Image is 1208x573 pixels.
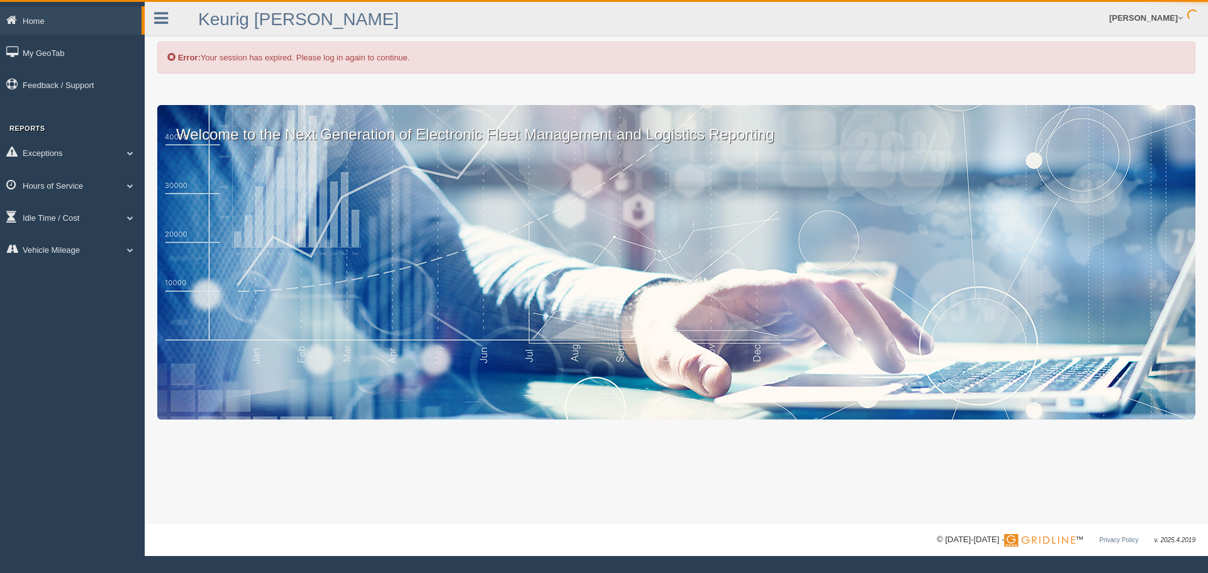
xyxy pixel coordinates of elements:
[1099,537,1138,543] a: Privacy Policy
[198,9,399,29] a: Keurig [PERSON_NAME]
[157,42,1195,74] div: Your session has expired. Please log in again to continue.
[1155,537,1195,543] span: v. 2025.4.2019
[937,533,1195,547] div: © [DATE]-[DATE] - ™
[157,105,1195,145] p: Welcome to the Next Generation of Electronic Fleet Management and Logistics Reporting
[1004,534,1075,547] img: Gridline
[178,53,201,62] b: Error:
